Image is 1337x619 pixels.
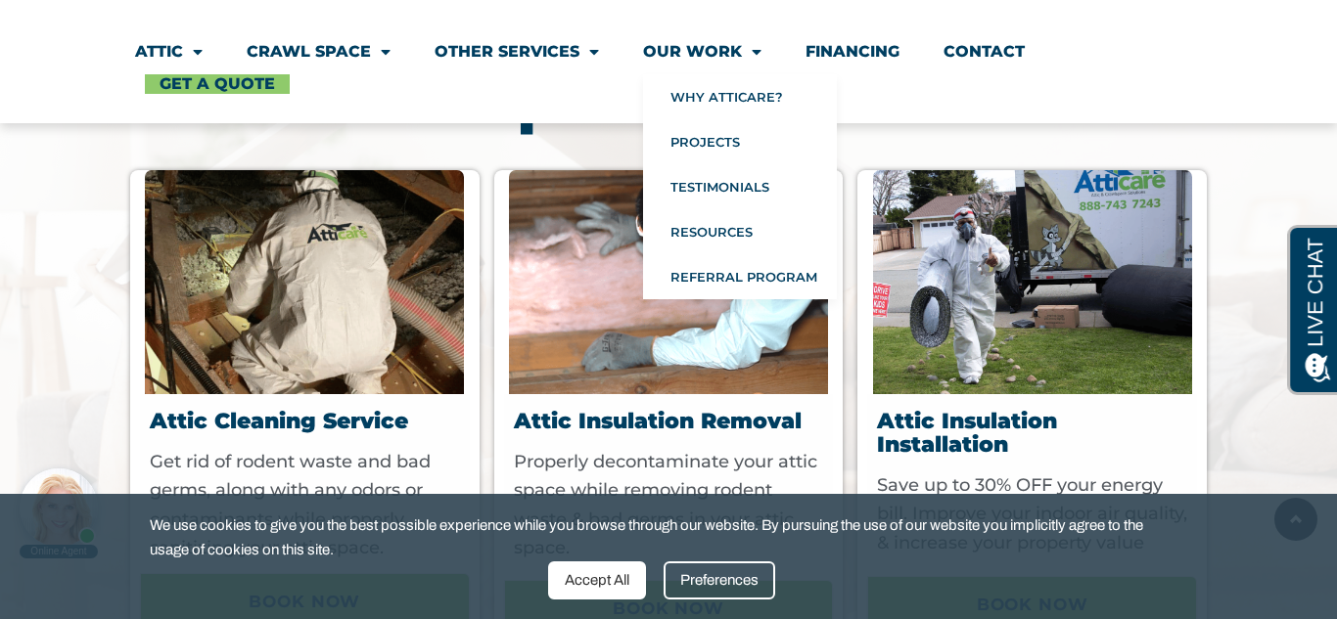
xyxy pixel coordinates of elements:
[48,16,158,40] span: Opens a chat window
[643,164,837,209] a: Testimonials
[247,29,391,74] a: Crawl Space
[643,74,837,299] ul: Our Work
[150,410,465,433] h3: Attic Cleaning Service
[514,410,829,433] h3: Attic Insulation Removal
[643,29,761,74] a: Our Work
[643,119,837,164] a: Projects
[150,513,1173,561] span: We use cookies to give you the best possible experience while you browse through our website. By ...
[643,74,837,119] a: Why Atticare?
[135,29,203,74] a: Attic
[877,410,1192,457] h3: Attic Insulation Installation
[145,170,464,394] img: attic cleaning in san francisco CA
[145,74,290,94] a: Get A Quote
[806,29,899,74] a: Financing
[664,561,775,599] div: Preferences
[643,254,837,299] a: Referral Program
[944,29,1025,74] a: Contact
[514,448,829,563] p: Properly decontaminate your attic space while removing rodent waste & bad germs in your attic space.
[877,471,1192,558] p: Save up to 30% OFF your energy bill. Improve your indoor air quality, & increase your property value
[135,29,1202,94] nav: Menu
[509,170,828,394] img: Attic insulation removal
[435,29,599,74] a: Other Services
[873,170,1192,394] img: attic insulation installation in San Francisco CA
[643,209,837,254] a: Resources
[10,414,323,560] iframe: Chat Invitation
[548,561,646,599] div: Accept All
